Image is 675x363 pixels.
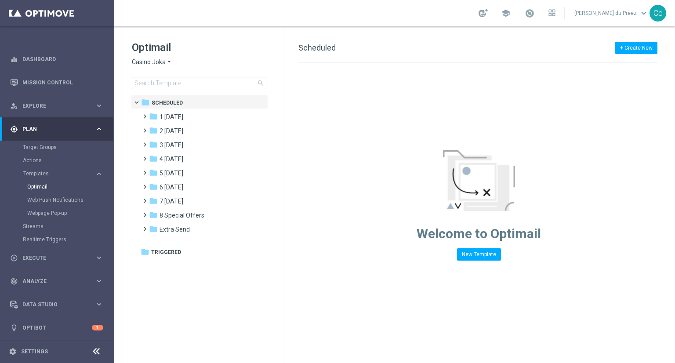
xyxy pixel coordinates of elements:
[149,211,158,219] i: folder
[10,126,104,133] button: gps_fixed Plan keyboard_arrow_right
[501,8,511,18] span: school
[27,193,113,207] div: Web Push Notifications
[10,79,104,86] button: Mission Control
[10,324,104,331] button: lightbulb Optibot 1
[22,127,95,132] span: Plan
[22,71,103,94] a: Mission Control
[141,98,150,107] i: folder
[27,196,91,203] a: Web Push Notifications
[23,157,91,164] a: Actions
[27,183,91,190] a: Optimail
[149,140,158,149] i: folder
[23,233,113,246] div: Realtime Triggers
[22,255,95,261] span: Execute
[95,277,103,285] i: keyboard_arrow_right
[10,278,104,285] button: track_changes Analyze keyboard_arrow_right
[457,248,501,261] button: New Template
[160,141,183,149] span: 3 Thursday
[23,154,113,167] div: Actions
[10,324,18,332] i: lightbulb
[10,47,103,71] div: Dashboard
[27,180,113,193] div: Optimail
[23,141,113,154] div: Target Groups
[21,349,48,354] a: Settings
[160,197,183,205] span: 7 Monday
[149,126,158,135] i: folder
[257,80,264,87] span: search
[10,301,104,308] button: Data Studio keyboard_arrow_right
[132,40,266,54] h1: Optimail
[10,277,18,285] i: track_changes
[23,236,91,243] a: Realtime Triggers
[149,225,158,233] i: folder
[10,56,104,63] div: equalizer Dashboard
[10,301,95,309] div: Data Studio
[22,279,95,284] span: Analyze
[95,254,103,262] i: keyboard_arrow_right
[151,248,181,256] span: Triggered
[23,144,91,151] a: Target Groups
[95,125,103,133] i: keyboard_arrow_right
[95,102,103,110] i: keyboard_arrow_right
[650,5,666,22] div: Cd
[10,254,18,262] i: play_circle_outline
[23,167,113,220] div: Templates
[10,102,95,110] div: Explore
[573,7,650,20] a: [PERSON_NAME] du Preezkeyboard_arrow_down
[22,47,103,71] a: Dashboard
[27,210,91,217] a: Webpage Pop-up
[10,125,18,133] i: gps_fixed
[132,58,166,66] span: Casino Joka
[149,182,158,191] i: folder
[152,99,183,107] span: Scheduled
[149,154,158,163] i: folder
[298,43,336,52] span: Scheduled
[95,170,103,178] i: keyboard_arrow_right
[160,169,183,177] span: 5 Saturday
[132,58,173,66] button: Casino Joka arrow_drop_down
[23,170,104,177] button: Templates keyboard_arrow_right
[10,254,104,261] button: play_circle_outline Execute keyboard_arrow_right
[22,302,95,307] span: Data Studio
[92,325,103,330] div: 1
[10,277,95,285] div: Analyze
[22,316,92,339] a: Optibot
[10,254,95,262] div: Execute
[9,348,17,356] i: settings
[160,225,190,233] span: Extra Send
[141,247,149,256] i: folder
[22,103,95,109] span: Explore
[149,112,158,121] i: folder
[160,155,183,163] span: 4 Friday
[417,226,541,241] span: Welcome to Optimail
[23,171,86,176] span: Templates
[10,102,18,110] i: person_search
[160,127,183,135] span: 2 Wednesday
[149,196,158,205] i: folder
[615,42,657,54] button: + Create New
[166,58,173,66] i: arrow_drop_down
[639,8,649,18] span: keyboard_arrow_down
[132,77,266,89] input: Search Template
[23,171,95,176] div: Templates
[10,55,18,63] i: equalizer
[160,211,204,219] span: 8 Special Offers
[10,102,104,109] button: person_search Explore keyboard_arrow_right
[10,125,95,133] div: Plan
[160,113,183,121] span: 1 Tuesday
[23,223,91,230] a: Streams
[95,300,103,309] i: keyboard_arrow_right
[23,220,113,233] div: Streams
[10,316,103,339] div: Optibot
[27,207,113,220] div: Webpage Pop-up
[443,150,515,211] img: emptyStateManageTemplates.jpg
[10,71,103,94] div: Mission Control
